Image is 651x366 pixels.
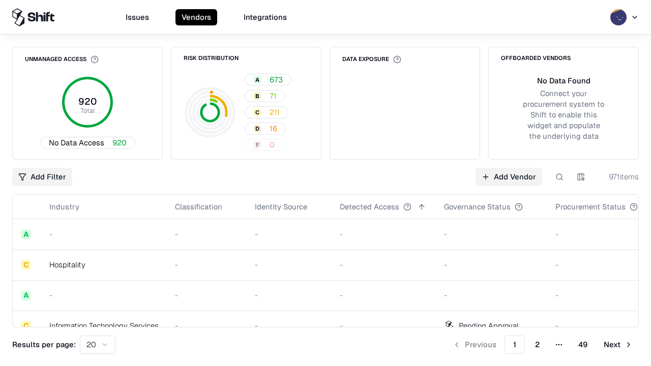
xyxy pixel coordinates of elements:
button: 2 [527,335,548,354]
div: Classification [175,201,222,212]
div: - [340,259,428,270]
div: Detected Access [340,201,399,212]
button: B71 [245,90,285,102]
div: - [444,229,539,239]
div: - [255,320,323,331]
div: Pending Approval [459,320,519,331]
button: Add Filter [12,168,72,186]
div: - [255,229,323,239]
button: 1 [505,335,525,354]
button: Next [598,335,639,354]
div: - [49,229,159,239]
button: Issues [120,9,155,25]
div: - [340,229,428,239]
div: Information Technology Services [49,320,159,331]
div: - [175,320,239,331]
div: A [253,76,261,84]
div: Procurement Status [555,201,626,212]
div: - [255,259,323,270]
div: - [175,229,239,239]
span: 673 [270,74,283,85]
button: A673 [245,74,291,86]
div: Identity Source [255,201,307,212]
div: Hospitality [49,259,159,270]
div: - [444,290,539,300]
div: Unmanaged Access [25,55,99,64]
a: Add Vendor [476,168,542,186]
button: Integrations [238,9,293,25]
button: C211 [245,106,288,118]
div: C [21,260,31,270]
button: D16 [245,123,286,135]
span: 16 [270,123,277,134]
span: 211 [270,107,280,117]
div: Data Exposure [342,55,401,64]
button: 49 [570,335,596,354]
div: - [49,290,159,300]
div: - [444,259,539,270]
div: A [21,290,31,300]
div: - [175,290,239,300]
div: - [340,290,428,300]
tspan: Total [80,106,95,115]
div: C [21,321,31,331]
div: A [21,229,31,239]
div: C [253,108,261,116]
button: Vendors [175,9,217,25]
div: Governance Status [444,201,511,212]
span: 920 [112,137,127,148]
div: Offboarded Vendors [501,55,571,61]
div: Industry [49,201,79,212]
p: Results per page: [12,339,76,350]
nav: pagination [447,335,639,354]
span: 71 [270,90,277,101]
span: No Data Access [49,137,104,148]
div: Risk Distribution [184,55,239,61]
div: No Data Found [537,75,590,86]
div: - [340,320,428,331]
tspan: 920 [78,96,97,107]
div: - [175,259,239,270]
div: 971 items [598,171,639,182]
div: - [255,290,323,300]
div: D [253,125,261,133]
div: Connect your procurement system to Shift to enable this widget and populate the underlying data [521,88,606,142]
button: No Data Access920 [40,137,135,149]
div: B [253,92,261,100]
